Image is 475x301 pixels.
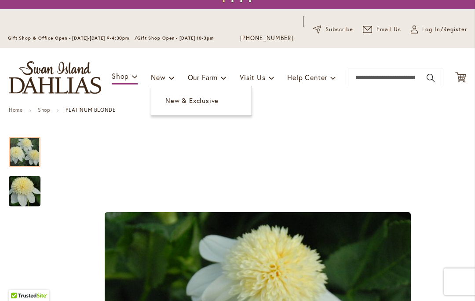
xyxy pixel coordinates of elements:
[9,61,101,94] a: store logo
[9,106,22,113] a: Home
[188,73,218,82] span: Our Farm
[151,73,165,82] span: New
[287,73,327,82] span: Help Center
[363,25,402,34] a: Email Us
[411,25,467,34] a: Log In/Register
[240,73,265,82] span: Visit Us
[137,35,214,41] span: Gift Shop Open - [DATE] 10-3pm
[66,106,116,113] strong: PLATINUM BLONDE
[376,25,402,34] span: Email Us
[9,167,40,206] div: PLATINUM BLONDE
[325,25,353,34] span: Subscribe
[313,25,353,34] a: Subscribe
[9,128,49,167] div: PLATINUM BLONDE
[7,270,31,294] iframe: Launch Accessibility Center
[422,25,467,34] span: Log In/Register
[8,35,137,41] span: Gift Shop & Office Open - [DATE]-[DATE] 9-4:30pm /
[165,96,219,105] span: New & Exclusive
[38,106,50,113] a: Shop
[112,71,129,81] span: Shop
[240,34,293,43] a: [PHONE_NUMBER]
